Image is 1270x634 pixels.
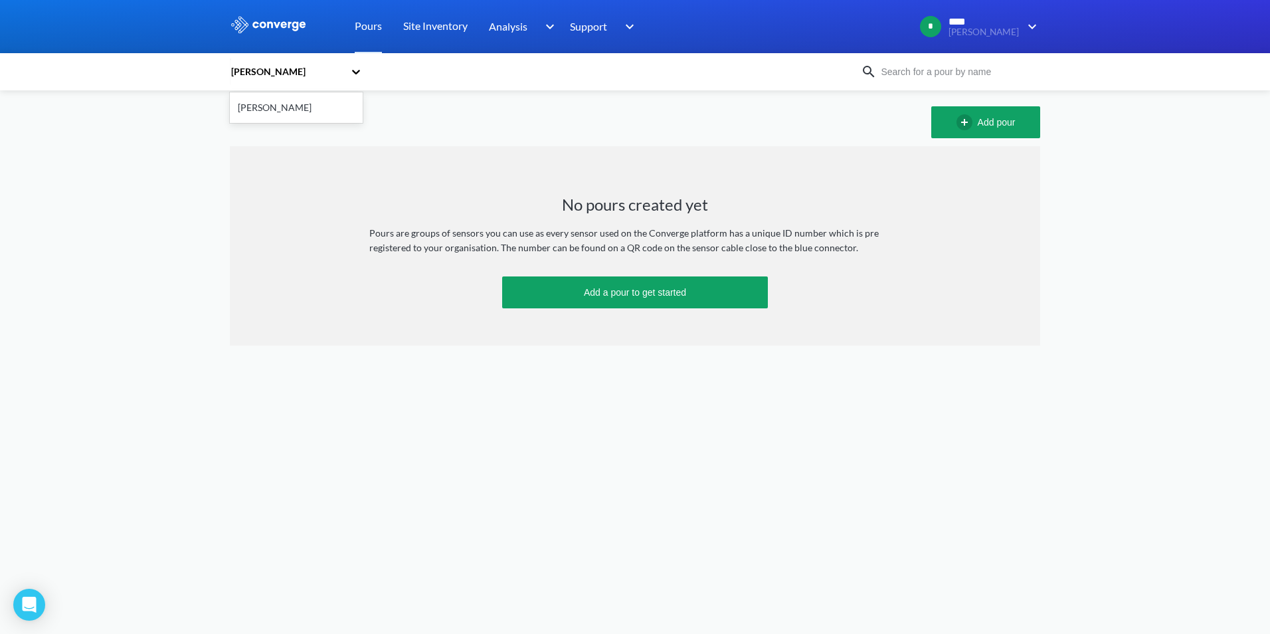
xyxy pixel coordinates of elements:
button: Add a pour to get started [502,276,768,308]
input: Search for a pour by name [877,64,1038,79]
div: Pours are groups of sensors you can use as every sensor used on the Converge platform has a uniqu... [369,226,901,255]
img: downArrow.svg [537,19,558,35]
button: Add pour [931,106,1040,138]
img: icon-search.svg [861,64,877,80]
img: add-circle-outline.svg [956,114,978,130]
div: [PERSON_NAME] [230,95,363,120]
img: downArrow.svg [1019,19,1040,35]
div: [PERSON_NAME] [230,64,344,79]
span: Analysis [489,18,527,35]
div: Open Intercom Messenger [13,589,45,621]
img: downArrow.svg [616,19,638,35]
h1: No pours created yet [562,194,708,215]
span: Support [570,18,607,35]
span: [PERSON_NAME] [949,27,1019,37]
img: logo_ewhite.svg [230,16,307,33]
